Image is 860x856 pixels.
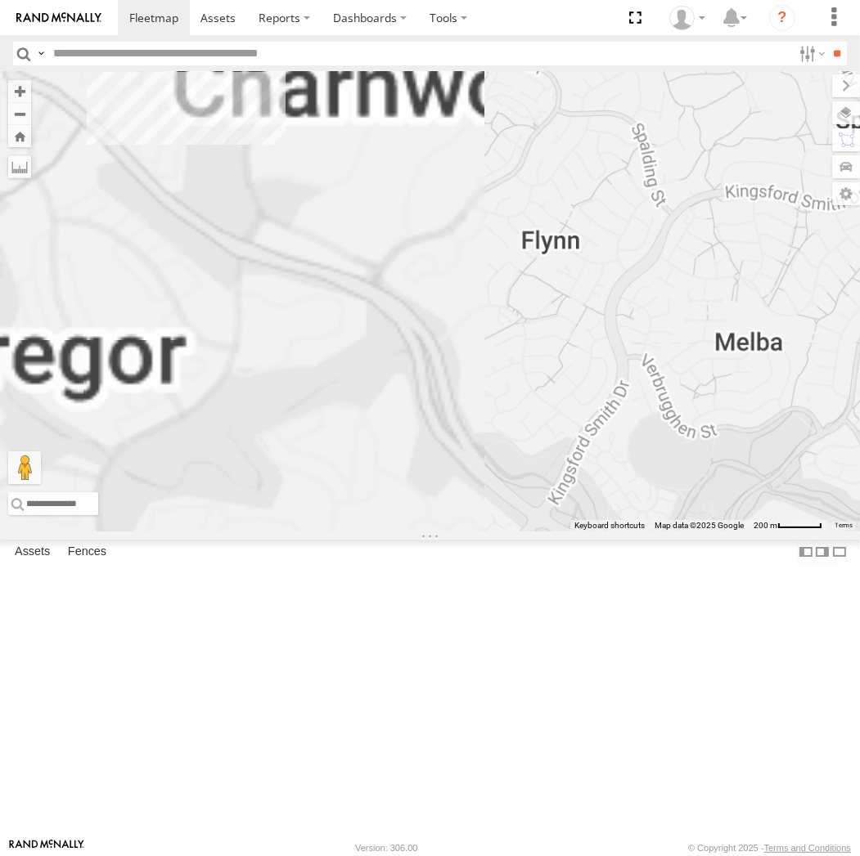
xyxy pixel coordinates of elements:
[9,840,84,856] a: Visit our Website
[835,522,853,529] a: Terms (opens in new tab)
[769,5,795,31] i: ?
[16,12,101,24] img: rand-logo.svg
[764,843,851,853] a: Terms and Conditions
[574,520,645,531] button: Keyboard shortcuts
[798,540,814,563] label: Dock Summary Table to the Left
[688,843,851,853] div: © Copyright 2025 -
[7,540,58,563] label: Assets
[8,125,31,147] button: Zoom Home
[754,521,777,530] span: 200 m
[8,80,31,102] button: Zoom in
[34,42,47,65] label: Search Query
[664,6,711,30] div: Helen Mason
[749,520,827,531] button: Map Scale: 200 m per 51 pixels
[814,540,831,563] label: Dock Summary Table to the Right
[793,42,828,65] label: Search Filter Options
[831,540,848,563] label: Hide Summary Table
[655,521,744,530] span: Map data ©2025 Google
[60,540,115,563] label: Fences
[355,843,417,853] div: Version: 306.00
[8,102,31,125] button: Zoom out
[8,155,31,178] label: Measure
[832,182,860,205] label: Map Settings
[8,451,41,484] button: Drag Pegman onto the map to open Street View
